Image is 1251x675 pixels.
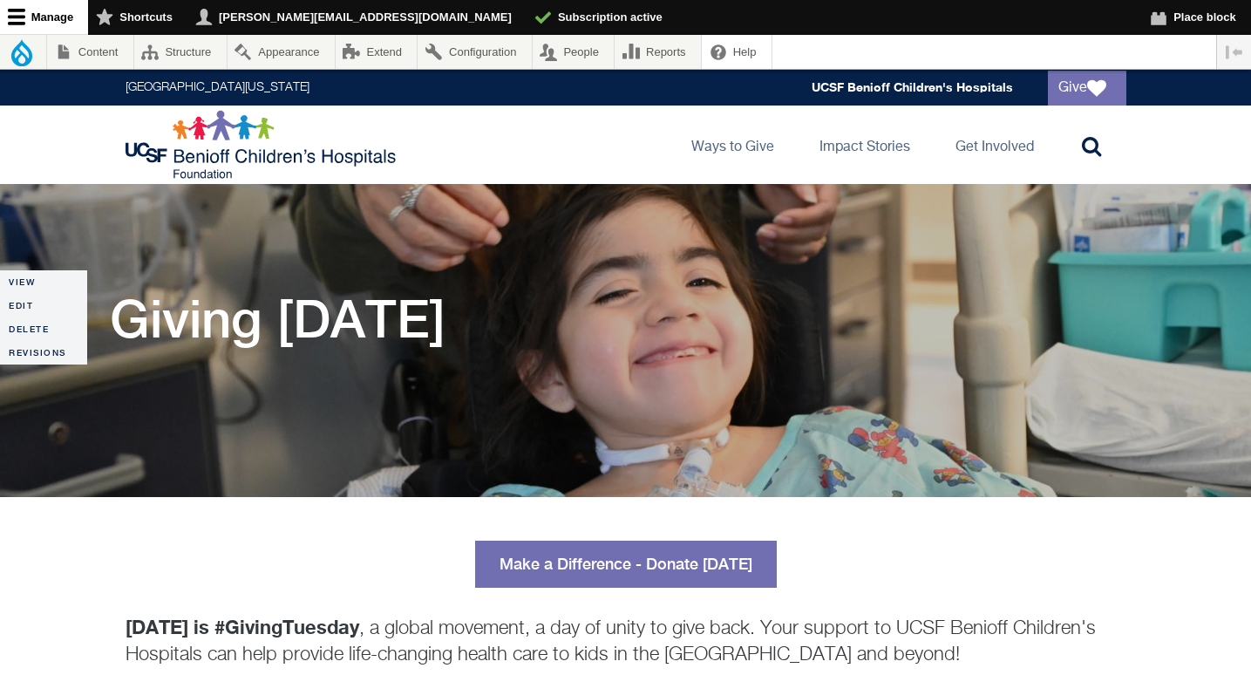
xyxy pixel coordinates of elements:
a: Make a Difference - Donate [DATE] [475,541,777,588]
button: Vertical orientation [1217,35,1251,69]
a: Configuration [418,35,531,69]
a: Extend [336,35,418,69]
a: Appearance [228,35,335,69]
a: Impact Stories [806,106,924,184]
img: Logo for UCSF Benioff Children's Hospitals Foundation [126,110,400,180]
a: [GEOGRAPHIC_DATA][US_STATE] [126,82,309,94]
a: Help [702,35,772,69]
a: Ways to Give [677,106,788,184]
strong: [DATE] is #GivingTuesday [126,616,359,638]
h1: Giving [DATE] [110,288,445,349]
a: Get Involved [942,106,1048,184]
a: Structure [134,35,227,69]
a: People [533,35,615,69]
p: , a global movement, a day of unity to give back. Your support to UCSF Benioff Children's Hospita... [126,614,1126,668]
a: Give [1048,71,1126,106]
a: Reports [615,35,701,69]
a: Content [47,35,133,69]
a: UCSF Benioff Children's Hospitals [812,80,1013,95]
